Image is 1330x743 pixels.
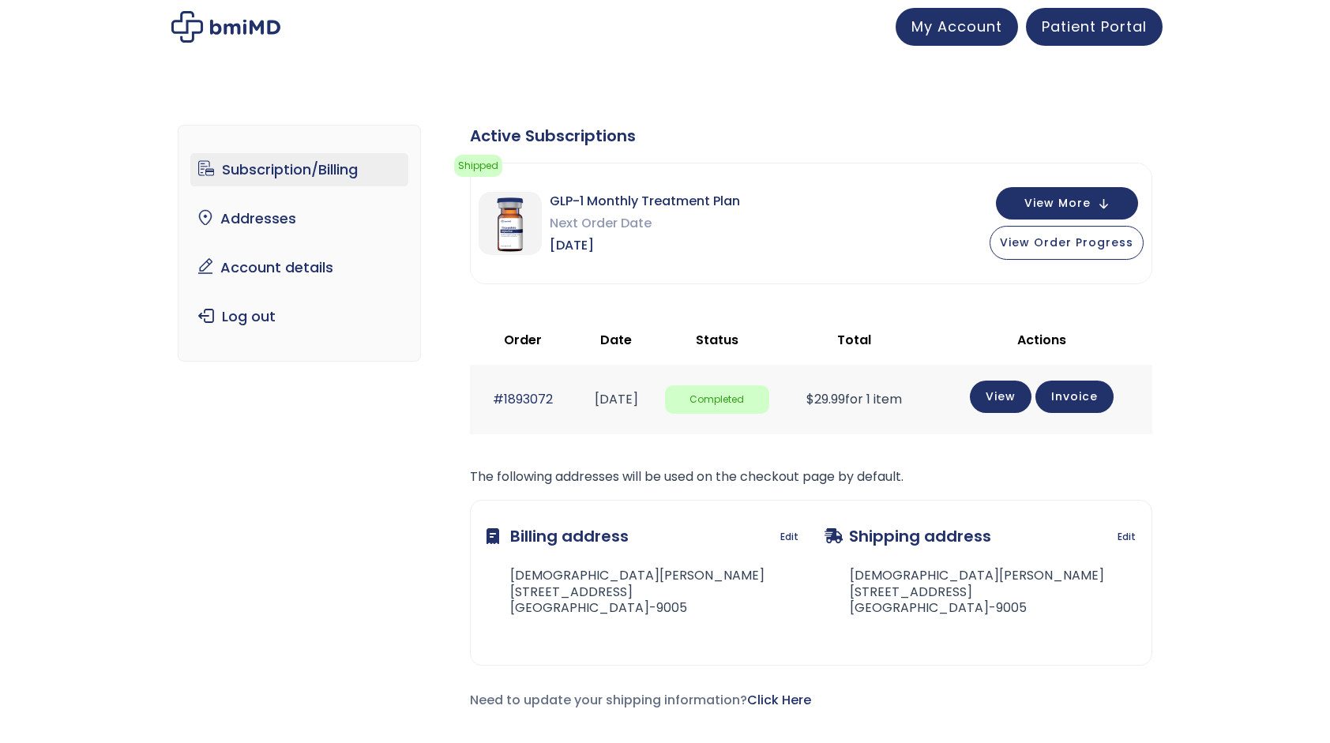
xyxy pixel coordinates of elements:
[806,390,814,408] span: $
[896,8,1018,46] a: My Account
[1118,526,1136,548] a: Edit
[1000,235,1133,250] span: View Order Progress
[806,390,845,408] span: 29.99
[665,385,768,415] span: Completed
[190,251,409,284] a: Account details
[777,365,932,433] td: for 1 item
[996,187,1138,220] button: View More
[1026,8,1163,46] a: Patient Portal
[504,331,542,349] span: Order
[470,691,811,709] span: Need to update your shipping information?
[550,212,740,235] span: Next Order Date
[178,125,422,362] nav: Account pages
[595,390,638,408] time: [DATE]
[696,331,738,349] span: Status
[487,568,765,617] address: [DEMOGRAPHIC_DATA][PERSON_NAME] [STREET_ADDRESS] [GEOGRAPHIC_DATA]-9005
[470,466,1152,488] p: The following addresses will be used on the checkout page by default.
[493,390,553,408] a: #1893072
[677,166,703,182] a: here
[970,381,1031,413] a: View
[990,226,1144,260] button: View Order Progress
[487,516,629,556] h3: Billing address
[171,11,280,43] img: My account
[1024,198,1091,208] span: View More
[190,153,409,186] a: Subscription/Billing
[825,568,1104,617] address: [DEMOGRAPHIC_DATA][PERSON_NAME] [STREET_ADDRESS] [GEOGRAPHIC_DATA]-9005
[825,516,991,556] h3: Shipping address
[550,235,740,257] span: [DATE]
[1042,17,1147,36] span: Patient Portal
[747,691,811,709] a: Click Here
[1035,381,1114,413] a: Invoice
[1017,331,1066,349] span: Actions
[550,190,740,212] span: GLP-1 Monthly Treatment Plan
[837,331,871,349] span: Total
[780,526,798,548] a: Edit
[190,300,409,333] a: Log out
[911,17,1002,36] span: My Account
[190,202,409,235] a: Addresses
[454,155,502,177] span: Shipped
[470,125,1152,147] div: Active Subscriptions
[600,331,632,349] span: Date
